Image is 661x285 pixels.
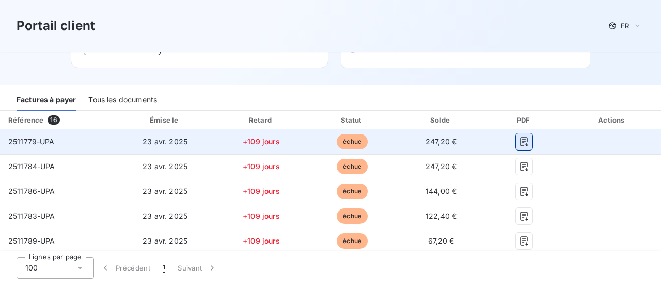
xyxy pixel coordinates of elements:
div: Statut [309,115,395,125]
div: Émise le [117,115,213,125]
span: 23 avr. 2025 [143,187,187,196]
button: Suivant [171,257,224,279]
span: +109 jours [243,137,280,146]
span: +109 jours [243,212,280,220]
span: 16 [48,115,59,125]
span: 23 avr. 2025 [143,236,187,245]
button: Précédent [94,257,156,279]
span: 67,20 € [428,236,454,245]
span: 247,20 € [426,137,457,146]
span: 122,40 € [426,212,457,220]
span: +109 jours [243,162,280,171]
div: Tous les documents [88,89,157,111]
h3: Portail client [17,17,95,35]
span: échue [337,134,368,149]
span: 23 avr. 2025 [143,137,187,146]
span: échue [337,184,368,199]
span: échue [337,208,368,224]
span: 23 avr. 2025 [143,212,187,220]
div: Retard [217,115,305,125]
span: 100 [25,263,38,273]
span: 1 [163,263,165,273]
div: Référence [8,116,43,124]
span: 2511784-UPA [8,162,55,171]
span: +109 jours [243,187,280,196]
span: 2511779-UPA [8,137,55,146]
span: échue [337,233,368,249]
span: 247,20 € [426,162,457,171]
div: PDF [487,115,562,125]
span: 2511789-UPA [8,236,55,245]
span: FR [621,22,629,30]
span: échue [337,159,368,174]
div: Factures à payer [17,89,76,111]
span: 23 avr. 2025 [143,162,187,171]
div: Solde [399,115,483,125]
span: 2511783-UPA [8,212,55,220]
span: +109 jours [243,236,280,245]
button: 1 [156,257,171,279]
span: 2511786-UPA [8,187,55,196]
div: Actions [566,115,659,125]
span: 144,00 € [426,187,457,196]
